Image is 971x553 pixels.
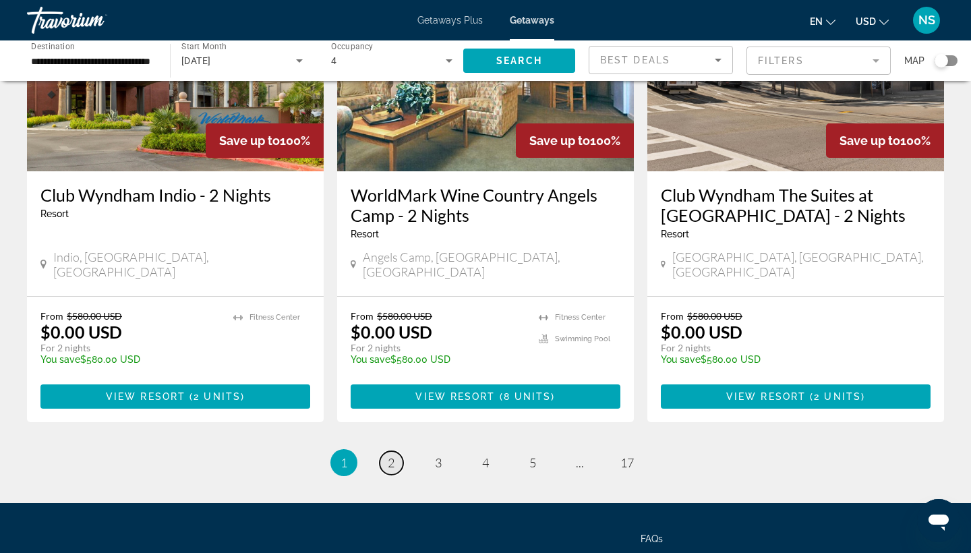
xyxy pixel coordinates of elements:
[482,455,489,470] span: 4
[40,354,220,365] p: $580.00 USD
[917,499,960,542] iframe: Button to launch messaging window
[496,391,556,402] span: ( )
[909,6,944,34] button: User Menu
[510,15,554,26] a: Getaways
[641,533,663,544] a: FAQs
[181,42,227,51] span: Start Month
[40,185,310,205] a: Club Wyndham Indio - 2 Nights
[810,16,823,27] span: en
[351,354,525,365] p: $580.00 USD
[351,354,390,365] span: You save
[529,455,536,470] span: 5
[351,229,379,239] span: Resort
[40,310,63,322] span: From
[661,310,684,322] span: From
[27,3,162,38] a: Travorium
[341,455,347,470] span: 1
[661,384,931,409] button: View Resort(2 units)
[856,16,876,27] span: USD
[67,310,122,322] span: $580.00 USD
[331,55,336,66] span: 4
[377,310,432,322] span: $580.00 USD
[496,55,542,66] span: Search
[53,250,310,279] span: Indio, [GEOGRAPHIC_DATA], [GEOGRAPHIC_DATA]
[504,391,552,402] span: 8 units
[810,11,835,31] button: Change language
[840,134,900,148] span: Save up to
[746,46,891,76] button: Filter
[106,391,185,402] span: View Resort
[600,52,722,68] mat-select: Sort by
[27,449,944,476] nav: Pagination
[516,123,634,158] div: 100%
[904,51,924,70] span: Map
[249,313,300,322] span: Fitness Center
[555,334,610,343] span: Swimming Pool
[388,455,394,470] span: 2
[600,55,670,65] span: Best Deals
[417,15,483,26] a: Getaways Plus
[661,322,742,342] p: $0.00 USD
[856,11,889,31] button: Change currency
[415,391,495,402] span: View Resort
[40,208,69,219] span: Resort
[814,391,861,402] span: 2 units
[219,134,280,148] span: Save up to
[194,391,241,402] span: 2 units
[40,384,310,409] button: View Resort(2 units)
[661,342,917,354] p: For 2 nights
[918,13,935,27] span: NS
[363,250,620,279] span: Angels Camp, [GEOGRAPHIC_DATA], [GEOGRAPHIC_DATA]
[435,455,442,470] span: 3
[661,185,931,225] a: Club Wyndham The Suites at [GEOGRAPHIC_DATA] - 2 Nights
[672,250,931,279] span: [GEOGRAPHIC_DATA], [GEOGRAPHIC_DATA], [GEOGRAPHIC_DATA]
[726,391,806,402] span: View Resort
[529,134,590,148] span: Save up to
[40,322,122,342] p: $0.00 USD
[576,455,584,470] span: ...
[40,342,220,354] p: For 2 nights
[687,310,742,322] span: $580.00 USD
[351,384,620,409] button: View Resort(8 units)
[351,342,525,354] p: For 2 nights
[351,310,374,322] span: From
[185,391,245,402] span: ( )
[40,354,80,365] span: You save
[661,354,917,365] p: $580.00 USD
[206,123,324,158] div: 100%
[463,49,575,73] button: Search
[555,313,606,322] span: Fitness Center
[826,123,944,158] div: 100%
[661,229,689,239] span: Resort
[331,42,374,51] span: Occupancy
[351,185,620,225] a: WorldMark Wine Country Angels Camp - 2 Nights
[31,41,75,51] span: Destination
[806,391,865,402] span: ( )
[351,322,432,342] p: $0.00 USD
[620,455,634,470] span: 17
[181,55,211,66] span: [DATE]
[661,354,701,365] span: You save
